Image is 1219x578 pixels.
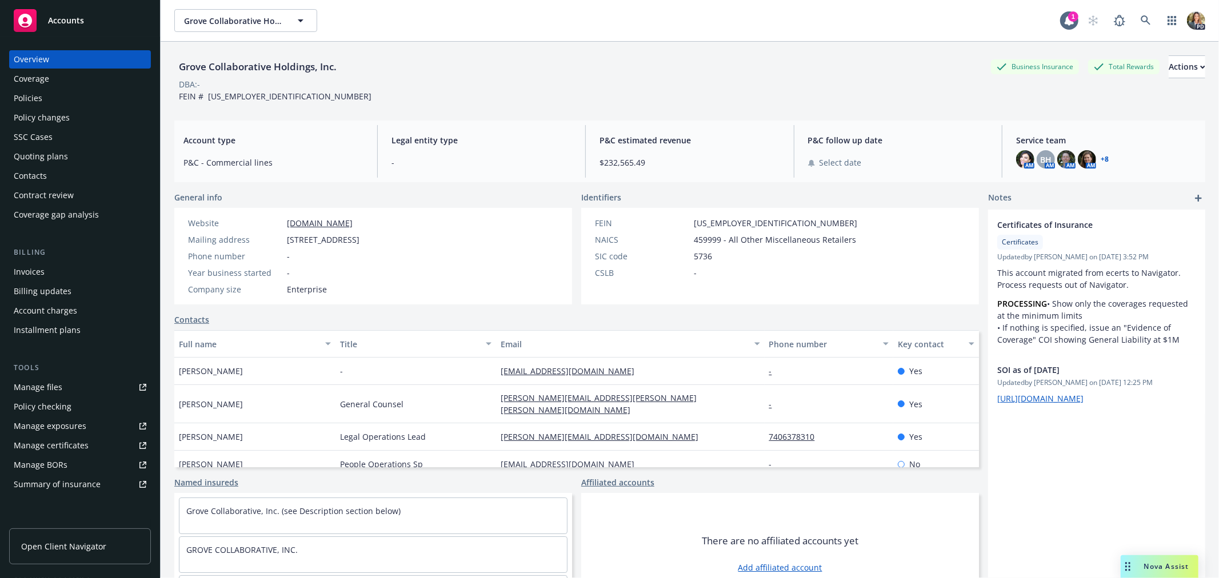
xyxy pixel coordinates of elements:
span: SOI as of [DATE] [997,364,1166,376]
button: Actions [1169,55,1205,78]
span: General Counsel [340,398,403,410]
div: Policy checking [14,398,71,416]
div: SSC Cases [14,128,53,146]
a: [EMAIL_ADDRESS][DOMAIN_NAME] [501,366,644,376]
span: P&C follow up date [808,134,988,146]
span: Updated by [PERSON_NAME] on [DATE] 12:25 PM [997,378,1196,388]
span: Account type [183,134,363,146]
a: [URL][DOMAIN_NAME] [997,393,1084,404]
a: Contract review [9,186,151,204]
div: Full name [179,338,318,350]
div: CSLB [595,267,689,279]
span: Yes [909,398,922,410]
div: Company size [188,283,282,295]
div: SIC code [595,250,689,262]
button: Full name [174,330,335,358]
div: Policy changes [14,109,70,127]
a: Billing updates [9,282,151,300]
a: Summary of insurance [9,475,151,493]
span: [PERSON_NAME] [179,431,243,443]
span: Nova Assist [1144,561,1189,571]
span: Updated by [PERSON_NAME] on [DATE] 3:52 PM [997,252,1196,262]
a: Manage certificates [9,436,151,455]
div: Grove Collaborative Holdings, Inc. [174,59,341,74]
div: Coverage gap analysis [14,206,99,224]
span: 5736 [694,250,712,262]
img: photo [1016,150,1034,168]
span: FEIN # [US_EMPLOYER_IDENTIFICATION_NUMBER] [179,91,371,102]
span: Notes [988,191,1012,205]
a: Add affiliated account [738,561,822,573]
span: - [694,267,697,279]
div: Manage exposures [14,417,86,435]
div: Title [340,338,479,350]
a: Overview [9,50,151,69]
span: [US_EMPLOYER_IDENTIFICATION_NUMBER] [694,217,857,229]
div: Billing [9,247,151,258]
div: Mailing address [188,234,282,246]
a: Named insureds [174,476,238,488]
button: Nova Assist [1121,555,1198,578]
span: [STREET_ADDRESS] [287,234,359,246]
div: Contacts [14,167,47,185]
div: Actions [1169,56,1205,78]
span: People Operations Sp [340,458,423,470]
img: photo [1057,150,1076,168]
a: Policies [9,89,151,107]
div: Analytics hub [9,516,151,528]
span: Legal entity type [391,134,571,146]
div: Invoices [14,263,45,281]
a: - [769,399,781,410]
a: Installment plans [9,321,151,339]
a: add [1192,191,1205,205]
a: Manage files [9,378,151,396]
a: - [769,459,781,469]
div: Installment plans [14,321,81,339]
span: P&C - Commercial lines [183,156,363,168]
img: photo [1187,11,1205,30]
a: SSC Cases [9,128,151,146]
div: Drag to move [1121,555,1135,578]
button: Phone number [765,330,893,358]
span: [PERSON_NAME] [179,398,243,410]
div: Summary of insurance [14,475,101,493]
span: BH [1040,154,1052,166]
div: NAICS [595,234,689,246]
span: Yes [909,365,922,377]
span: $232,565.49 [599,156,780,168]
a: Account charges [9,302,151,320]
div: Policies [14,89,42,107]
a: Contacts [9,167,151,185]
a: Quoting plans [9,147,151,166]
img: photo [1078,150,1096,168]
a: Policy checking [9,398,151,416]
span: No [909,458,920,470]
p: • Show only the coverages requested at the minimum limits • If nothing is specified, issue an "Ev... [997,298,1196,346]
a: Search [1134,9,1157,32]
a: Affiliated accounts [581,476,654,488]
a: Coverage gap analysis [9,206,151,224]
span: Certificates of Insurance [997,219,1166,231]
span: Identifiers [581,191,621,203]
button: Title [335,330,497,358]
span: - [391,156,571,168]
a: Manage exposures [9,417,151,435]
a: [DOMAIN_NAME] [287,218,353,228]
span: Yes [909,431,922,443]
a: +8 [1101,156,1109,163]
a: GROVE COLLABORATIVE, INC. [186,544,298,555]
div: Total Rewards [1088,59,1160,74]
div: Phone number [188,250,282,262]
a: Invoices [9,263,151,281]
span: - [287,267,290,279]
div: FEIN [595,217,689,229]
div: Coverage [14,70,49,88]
a: Switch app [1161,9,1184,32]
div: Account charges [14,302,77,320]
div: Phone number [769,338,876,350]
a: Grove Collaborative, Inc. (see Description section below) [186,505,401,516]
div: Manage files [14,378,62,396]
a: Accounts [9,5,151,37]
a: 7406378310 [769,431,824,442]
